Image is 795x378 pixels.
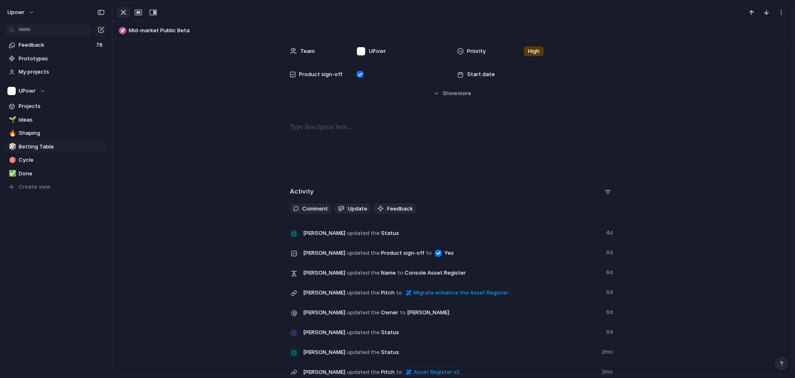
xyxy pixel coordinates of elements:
[303,309,345,317] span: [PERSON_NAME]
[303,267,601,278] span: Name Console Asset Register
[347,229,380,237] span: updated the
[407,309,449,317] span: [PERSON_NAME]
[347,368,380,376] span: updated the
[7,8,24,17] span: upowr
[303,346,597,358] span: Status
[4,66,108,78] a: My projects
[4,141,108,153] a: 🎲Betting Table
[303,368,345,376] span: [PERSON_NAME]
[19,170,105,178] span: Done
[606,247,614,257] span: 6d
[606,227,614,237] span: 4d
[387,205,413,213] span: Feedback
[7,170,16,178] button: ✅
[19,116,105,124] span: Ideas
[7,116,16,124] button: 🌱
[414,368,460,376] span: Asset Register v2
[602,366,614,376] span: 2mo
[602,346,614,356] span: 2mo
[347,309,380,317] span: updated the
[303,328,345,337] span: [PERSON_NAME]
[7,143,16,151] button: 🎲
[19,102,105,110] span: Projects
[374,203,416,214] button: Feedback
[303,227,601,239] span: Status
[396,289,402,297] span: to
[19,87,36,95] span: UPowr
[347,328,380,337] span: updated the
[4,154,108,166] a: 🎯Cycle
[396,368,402,376] span: to
[290,86,614,101] button: Showmore
[347,289,380,297] span: updated the
[467,70,495,79] span: Start date
[4,114,108,126] a: 🌱Ideas
[4,53,108,65] a: Prototypes
[9,169,14,178] div: ✅
[347,348,380,356] span: updated the
[19,129,105,137] span: Shaping
[19,143,105,151] span: Betting Table
[606,326,614,336] span: 6d
[9,129,14,138] div: 🔥
[7,156,16,164] button: 🎯
[444,249,454,257] span: Yes
[426,249,432,257] span: to
[303,348,345,356] span: [PERSON_NAME]
[4,100,108,112] a: Projects
[4,167,108,180] a: ✅Done
[335,203,371,214] button: Update
[303,306,601,318] span: Owner
[19,55,105,63] span: Prototypes
[400,309,406,317] span: to
[303,287,601,298] span: Pitch
[303,247,601,258] span: Product sign-off
[19,183,51,191] span: Create view
[303,289,345,297] span: [PERSON_NAME]
[303,269,345,277] span: [PERSON_NAME]
[528,47,540,55] span: High
[414,289,508,297] span: Migrate enhance the Asset Register
[606,267,614,277] span: 6d
[443,89,458,98] span: Show
[116,24,788,37] button: Mid-market Public Beta
[403,287,511,298] a: Migrate enhance the Asset Register
[403,367,462,378] a: Asset Register v2
[7,129,16,137] button: 🔥
[4,6,39,19] button: upowr
[303,249,345,257] span: [PERSON_NAME]
[348,205,367,213] span: Update
[299,70,342,79] span: Product sign-off
[606,287,614,297] span: 6d
[19,41,94,49] span: Feedback
[19,156,105,164] span: Cycle
[9,156,14,165] div: 🎯
[96,41,104,49] span: 76
[4,85,108,97] button: UPowr
[369,47,386,55] span: UPowr
[397,269,403,277] span: to
[4,181,108,193] button: Create view
[4,39,108,51] a: Feedback76
[9,142,14,151] div: 🎲
[458,89,471,98] span: more
[606,306,614,316] span: 6d
[347,269,380,277] span: updated the
[302,205,328,213] span: Comment
[300,47,315,55] span: Team
[290,203,331,214] button: Comment
[19,68,105,76] span: My projects
[290,187,314,196] h2: Activity
[9,115,14,124] div: 🌱
[303,366,597,378] span: Pitch
[4,127,108,139] a: 🔥Shaping
[347,249,380,257] span: updated the
[303,326,601,338] span: Status
[467,47,486,55] span: Priority
[303,229,345,237] span: [PERSON_NAME]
